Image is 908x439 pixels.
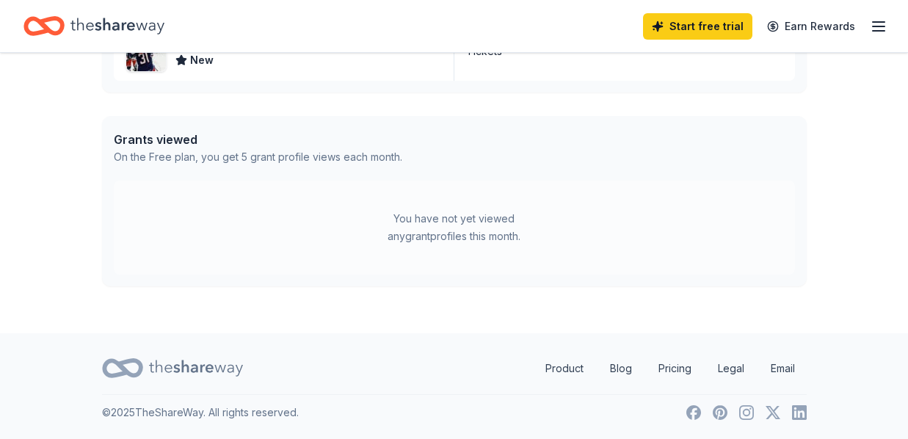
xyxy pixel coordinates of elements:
[598,354,644,383] a: Blog
[114,148,402,166] div: On the Free plan, you get 5 grant profile views each month.
[102,404,299,421] p: © 2025 TheShareWay. All rights reserved.
[190,51,214,69] span: New
[643,13,752,40] a: Start free trial
[647,354,703,383] a: Pricing
[759,354,807,383] a: Email
[706,354,756,383] a: Legal
[534,354,595,383] a: Product
[23,9,164,43] a: Home
[363,210,546,245] div: You have not yet viewed any grant profiles this month.
[534,354,807,383] nav: quick links
[114,131,402,148] div: Grants viewed
[758,13,864,40] a: Earn Rewards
